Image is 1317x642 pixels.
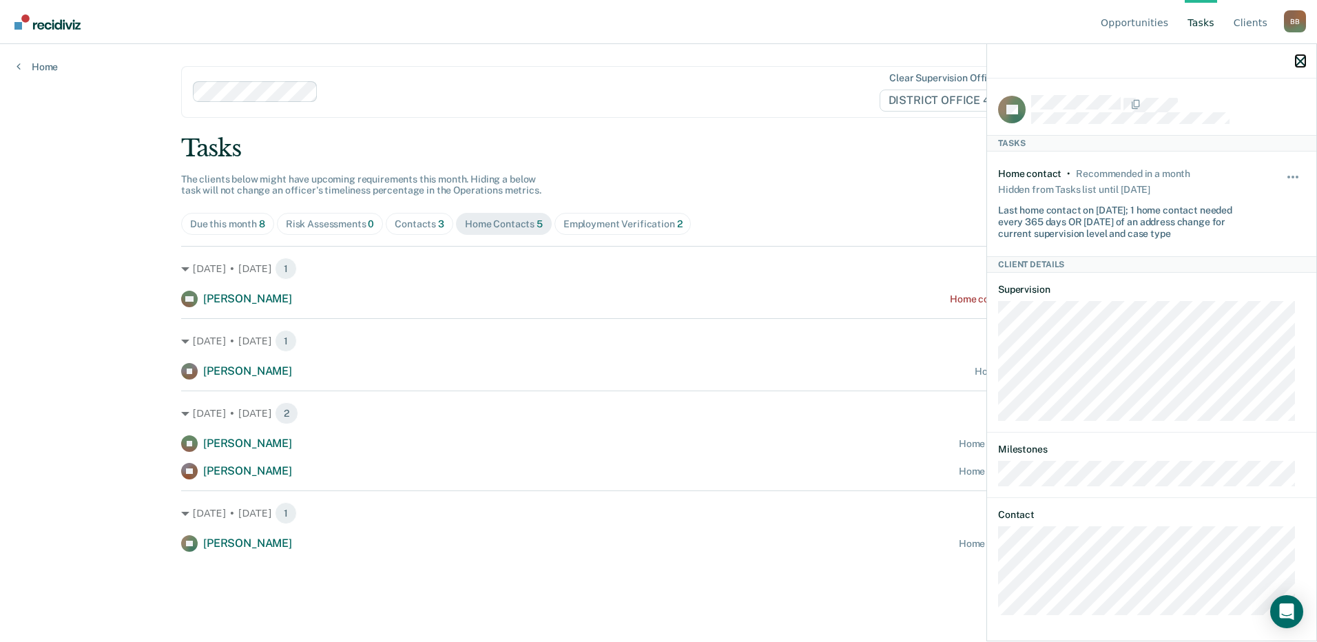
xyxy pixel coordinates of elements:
span: [PERSON_NAME] [203,292,292,305]
div: Recommended in a month [1076,168,1190,180]
span: 2 [275,402,298,424]
button: Profile dropdown button [1284,10,1306,32]
span: 1 [275,258,297,280]
span: 8 [259,218,265,229]
div: [DATE] • [DATE] [181,258,1136,280]
img: Recidiviz [14,14,81,30]
div: Contacts [395,218,444,230]
span: 0 [368,218,374,229]
div: [DATE] • [DATE] [181,402,1136,424]
span: 3 [438,218,444,229]
span: 2 [677,218,683,229]
div: Hidden from Tasks list until [DATE] [998,180,1150,199]
div: Client Details [987,256,1316,273]
span: [PERSON_NAME] [203,437,292,450]
div: Last home contact on [DATE]; 1 home contact needed every 365 days OR [DATE] of an address change ... [998,199,1254,239]
div: B B [1284,10,1306,32]
span: [PERSON_NAME] [203,464,292,477]
span: The clients below might have upcoming requirements this month. Hiding a below task will not chang... [181,174,541,196]
div: Risk Assessments [286,218,375,230]
div: Employment Verification [563,218,683,230]
div: [DATE] • [DATE] [181,502,1136,524]
dt: Contact [998,509,1305,521]
div: Open Intercom Messenger [1270,595,1303,628]
div: Home contact recommended in a month [959,466,1136,477]
div: • [1067,168,1070,180]
span: 1 [275,502,297,524]
div: Home contact recommended [DATE] [975,366,1136,377]
dt: Milestones [998,444,1305,455]
span: [PERSON_NAME] [203,537,292,550]
a: Home [17,61,58,73]
span: 1 [275,330,297,352]
span: 5 [537,218,543,229]
div: Home contact recommended in a month [959,438,1136,450]
dt: Supervision [998,284,1305,296]
div: Home Contacts [465,218,543,230]
div: Tasks [987,135,1316,152]
div: Home contact recommended a month ago [950,293,1136,305]
span: [PERSON_NAME] [203,364,292,377]
div: [DATE] • [DATE] [181,330,1136,352]
div: Clear supervision officers [889,72,1006,84]
div: Due this month [190,218,265,230]
span: DISTRICT OFFICE 4 [880,90,1010,112]
div: Tasks [181,134,1136,163]
div: Home contact [998,168,1061,180]
div: Home contact recommended in a month [959,538,1136,550]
